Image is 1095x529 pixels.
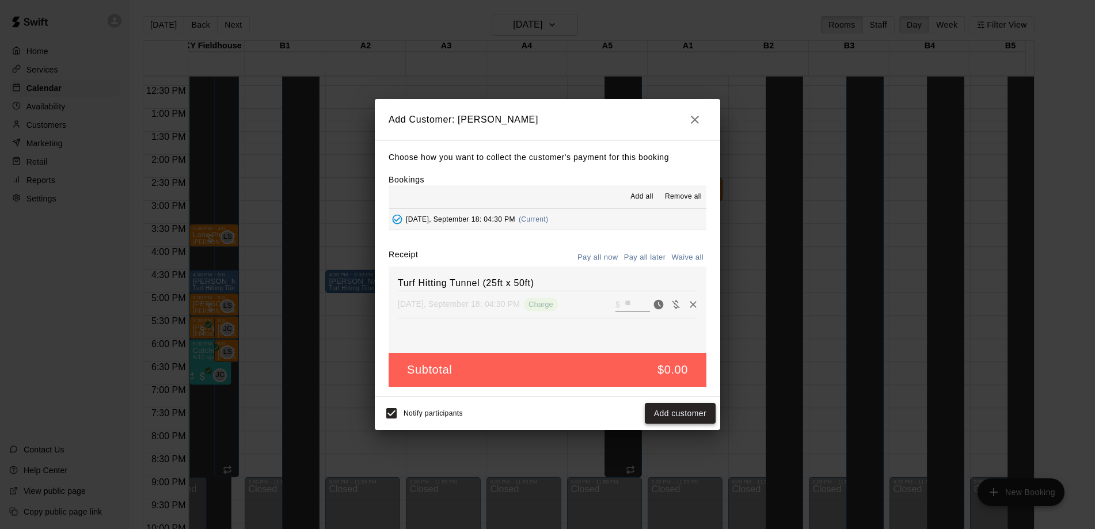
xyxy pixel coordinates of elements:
[389,249,418,267] label: Receipt
[407,362,452,378] h5: Subtotal
[660,188,706,206] button: Remove all
[389,175,424,184] label: Bookings
[398,298,520,310] p: [DATE], September 18: 04:30 PM
[375,99,720,140] h2: Add Customer: [PERSON_NAME]
[519,215,549,223] span: (Current)
[645,403,716,424] button: Add customer
[389,209,706,230] button: Added - Collect Payment[DATE], September 18: 04:30 PM(Current)
[389,150,706,165] p: Choose how you want to collect the customer's payment for this booking
[667,299,685,309] span: Waive payment
[615,299,620,310] p: $
[668,249,706,267] button: Waive all
[398,276,697,291] h6: Turf Hitting Tunnel (25ft x 50ft)
[657,362,688,378] h5: $0.00
[623,188,660,206] button: Add all
[650,299,667,309] span: Pay now
[406,215,515,223] span: [DATE], September 18: 04:30 PM
[630,191,653,203] span: Add all
[665,191,702,203] span: Remove all
[575,249,621,267] button: Pay all now
[621,249,669,267] button: Pay all later
[404,409,463,417] span: Notify participants
[685,296,702,313] button: Remove
[389,211,406,228] button: Added - Collect Payment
